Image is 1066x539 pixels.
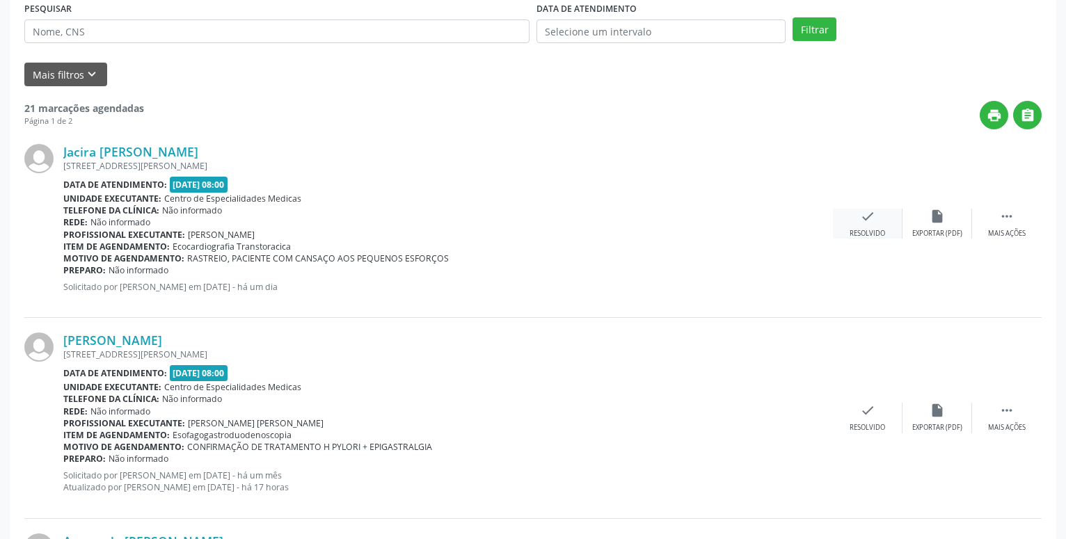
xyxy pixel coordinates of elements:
[1013,101,1042,129] button: 
[912,423,962,433] div: Exportar (PDF)
[63,216,88,228] b: Rede:
[24,63,107,87] button: Mais filtroskeyboard_arrow_down
[187,441,432,453] span: CONFIRMAÇÃO DE TRATAMENTO H PYLORI + EPIGASTRALGIA
[63,193,161,204] b: Unidade executante:
[63,281,833,293] p: Solicitado por [PERSON_NAME] em [DATE] - há um dia
[24,115,144,127] div: Página 1 de 2
[930,209,945,224] i: insert_drive_file
[860,209,875,224] i: check
[90,216,150,228] span: Não informado
[988,229,1026,239] div: Mais ações
[988,423,1026,433] div: Mais ações
[24,332,54,362] img: img
[1020,108,1035,123] i: 
[63,441,184,453] b: Motivo de agendamento:
[170,365,228,381] span: [DATE] 08:00
[24,144,54,173] img: img
[63,367,167,379] b: Data de atendimento:
[63,429,170,441] b: Item de agendamento:
[63,469,833,493] p: Solicitado por [PERSON_NAME] em [DATE] - há um mês Atualizado por [PERSON_NAME] em [DATE] - há 17...
[24,19,530,43] input: Nome, CNS
[63,179,167,191] b: Data de atendimento:
[109,453,168,465] span: Não informado
[187,252,449,264] span: RASTREIO, PACIENTE COM CANSAÇO AOS PEQUENOS ESFORÇOS
[980,101,1008,129] button: print
[24,102,144,115] strong: 21 marcações agendadas
[63,160,833,172] div: [STREET_ADDRESS][PERSON_NAME]
[63,348,833,360] div: [STREET_ADDRESS][PERSON_NAME]
[63,332,162,348] a: [PERSON_NAME]
[860,403,875,418] i: check
[536,19,786,43] input: Selecione um intervalo
[987,108,1002,123] i: print
[63,381,161,393] b: Unidade executante:
[162,393,222,405] span: Não informado
[162,204,222,216] span: Não informado
[63,252,184,264] b: Motivo de agendamento:
[930,403,945,418] i: insert_drive_file
[999,403,1015,418] i: 
[170,177,228,193] span: [DATE] 08:00
[109,264,168,276] span: Não informado
[63,417,185,429] b: Profissional executante:
[63,393,159,405] b: Telefone da clínica:
[999,209,1015,224] i: 
[912,229,962,239] div: Exportar (PDF)
[90,405,150,417] span: Não informado
[63,204,159,216] b: Telefone da clínica:
[793,17,836,41] button: Filtrar
[63,453,106,465] b: Preparo:
[63,241,170,252] b: Item de agendamento:
[84,67,100,82] i: keyboard_arrow_down
[850,229,885,239] div: Resolvido
[164,381,301,393] span: Centro de Especialidades Medicas
[164,193,301,204] span: Centro de Especialidades Medicas
[63,405,88,417] b: Rede:
[173,429,292,441] span: Esofagogastroduodenoscopia
[188,417,324,429] span: [PERSON_NAME] [PERSON_NAME]
[63,229,185,241] b: Profissional executante:
[173,241,291,252] span: Ecocardiografia Transtoracica
[188,229,255,241] span: [PERSON_NAME]
[850,423,885,433] div: Resolvido
[63,264,106,276] b: Preparo:
[63,144,198,159] a: Jacira [PERSON_NAME]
